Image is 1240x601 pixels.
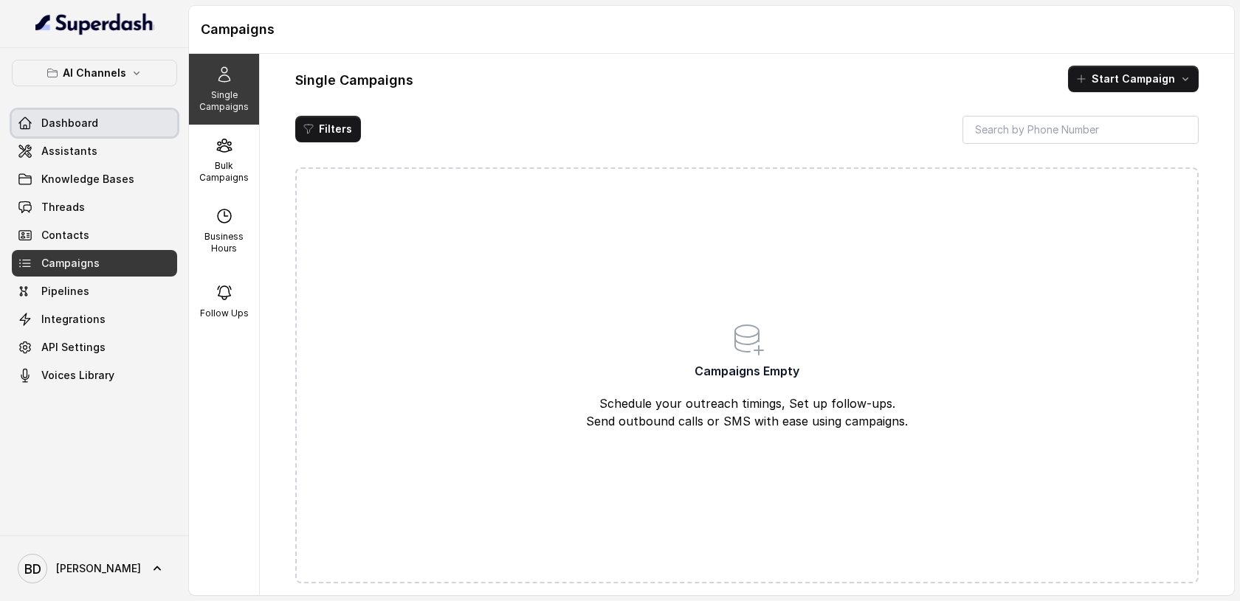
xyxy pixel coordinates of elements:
span: [PERSON_NAME] [56,561,141,576]
p: Bulk Campaigns [195,160,253,184]
button: AI Channels [12,60,177,86]
button: Filters [295,116,361,142]
a: Threads [12,194,177,220]
a: Knowledge Bases [12,166,177,192]
img: light.svg [35,12,154,35]
p: AI Channels [63,64,126,82]
p: Business Hours [195,231,253,254]
a: Voices Library [12,362,177,389]
a: [PERSON_NAME] [12,548,177,589]
a: Integrations [12,306,177,333]
span: Integrations [41,312,106,327]
span: Dashboard [41,116,98,131]
input: Search by Phone Number [962,116,1199,144]
a: API Settings [12,334,177,361]
p: Follow Ups [200,308,249,319]
span: API Settings [41,340,106,355]
span: Campaigns [41,256,100,271]
span: Contacts [41,228,89,243]
a: Assistants [12,138,177,164]
span: Assistants [41,144,97,159]
h1: Single Campaigns [295,69,413,92]
a: Campaigns [12,250,177,277]
text: BD [24,561,41,577]
span: Pipelines [41,284,89,299]
a: Pipelines [12,278,177,305]
a: Dashboard [12,110,177,136]
p: Single Campaigns [195,89,253,113]
p: Schedule your outreach timings, Set up follow-ups. Send outbound calls or SMS with ease using cam... [540,395,954,430]
button: Start Campaign [1068,66,1199,92]
span: Knowledge Bases [41,172,134,187]
h1: Campaigns [201,18,1222,41]
a: Contacts [12,222,177,249]
span: Campaigns Empty [695,362,799,380]
span: Threads [41,200,85,215]
span: Voices Library [41,368,114,383]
